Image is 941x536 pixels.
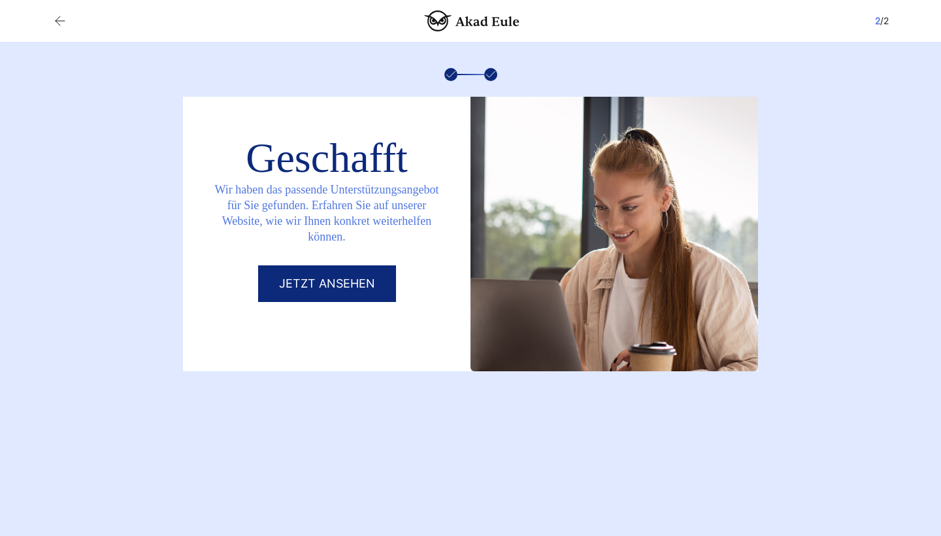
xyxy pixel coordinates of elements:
[875,13,889,29] div: /
[183,176,470,265] div: Wir haben das passende Unterstützungsangebot für Sie gefunden. Erfahren Sie auf unserer Website, ...
[424,10,520,31] img: logo
[470,97,758,371] img: Geschafft
[258,265,396,302] a: Jetzt ansehen
[875,15,880,26] span: 2
[230,140,423,176] div: Geschafft
[883,15,889,26] span: 2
